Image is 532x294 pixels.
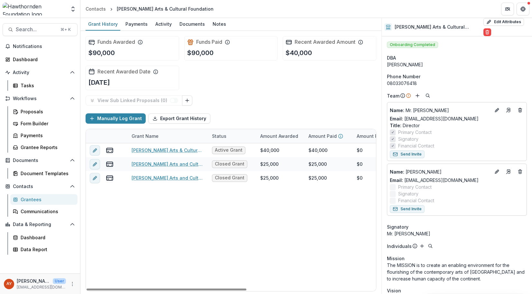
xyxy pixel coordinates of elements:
a: Grant History [86,18,120,31]
button: view-payments [106,174,114,182]
span: Closed Grant [215,161,244,167]
button: Open Documents [3,155,78,166]
a: Contacts [83,4,108,14]
p: $90,000 [88,48,115,58]
div: $0 [357,175,362,181]
button: view-payments [106,147,114,154]
div: Andreas Yuíza [6,282,12,286]
span: Primary Contact [398,184,432,190]
span: Search... [16,26,57,33]
button: Partners [501,3,514,15]
p: $40,000 [286,48,312,58]
div: Grant History [86,19,120,29]
div: Amount Payable [353,129,401,143]
div: Status [208,129,256,143]
span: Financial Contact [398,197,434,204]
button: edit [90,173,100,183]
div: ⌘ + K [59,26,72,33]
span: Vision [387,287,401,294]
button: Get Help [517,3,529,15]
p: [PERSON_NAME] [390,168,491,175]
a: [PERSON_NAME] Arts and Cultural Foundation - 2023 - 25,000 [132,175,204,181]
button: Send Invite [390,205,425,213]
div: Dashboard [21,234,72,241]
a: Grantee Reports [10,142,78,153]
span: Title : [390,123,401,128]
div: Communications [21,208,72,215]
h2: Recent Awarded Date [97,69,151,75]
div: Grant Name [128,129,208,143]
button: Open Contacts [3,181,78,192]
a: Documents [177,18,207,31]
div: Document Templates [21,170,72,177]
a: Payments [123,18,150,31]
div: Documents [177,19,207,29]
span: Data & Reporting [13,222,67,227]
button: Link Grants [182,95,192,106]
span: Phone Number [387,73,420,80]
span: Notifications [13,44,75,49]
div: Activity [153,19,174,29]
div: $0 [357,161,362,167]
a: Name: Mr. [PERSON_NAME] [390,107,491,114]
a: Notes [210,18,229,31]
span: Email: [390,177,403,183]
p: [PERSON_NAME] [17,278,50,284]
span: Active Grant [215,147,243,153]
button: More [69,280,76,288]
p: [EMAIL_ADDRESS][DOMAIN_NAME] [17,284,66,290]
h2: Funds Awarded [97,39,135,45]
button: Open Workflows [3,93,78,104]
button: Open entity switcher [69,3,78,15]
span: Signatory [398,190,418,197]
p: Individuals [387,243,412,250]
div: $25,000 [308,175,327,181]
button: View Sub Linked Proposals (0) [86,95,182,106]
a: Communications [10,206,78,217]
div: Contacts [86,5,106,12]
p: [DATE] [88,78,110,87]
div: Status [208,133,230,139]
a: Name: [PERSON_NAME] [390,168,491,175]
div: $25,000 [260,175,279,181]
p: Amount Paid [308,133,337,139]
a: Go to contact [503,166,514,177]
div: Amount Paid [305,129,353,143]
p: $90,000 [187,48,214,58]
a: Grantees [10,194,78,205]
button: Open Activity [3,67,78,78]
button: Edit [493,168,501,175]
button: Search [427,242,434,250]
p: The MISSION is to create an enabling environment for the flourishing of the contemporary arts of ... [387,262,527,282]
button: Search [424,92,432,100]
span: Name : [390,108,404,113]
div: Proposals [21,108,72,115]
div: Mr. [PERSON_NAME] [387,230,527,237]
p: Amount Payable [357,133,393,139]
span: Mission [387,255,405,262]
span: Name : [390,169,404,175]
button: Export Grant History [148,113,210,124]
img: Hawthornden Foundation logo [3,3,66,15]
h2: Recent Awarded Amount [295,39,355,45]
button: Search... [3,23,78,36]
div: $40,000 [260,147,279,154]
div: Tasks [21,82,72,89]
button: Edit [493,106,501,114]
a: Document Templates [10,168,78,179]
div: Dashboard [13,56,72,63]
button: Delete [483,28,491,36]
a: Email: [EMAIL_ADDRESS][DOMAIN_NAME] [390,177,479,184]
button: Open Data & Reporting [3,219,78,230]
span: Workflows [13,96,67,101]
button: Deletes [516,168,524,175]
a: Tasks [10,80,78,91]
span: Activity [13,70,67,75]
span: DBA [387,54,396,61]
button: Send Invite [390,150,425,158]
span: Email: [390,116,403,121]
div: $25,000 [260,161,279,167]
button: edit [90,159,100,169]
